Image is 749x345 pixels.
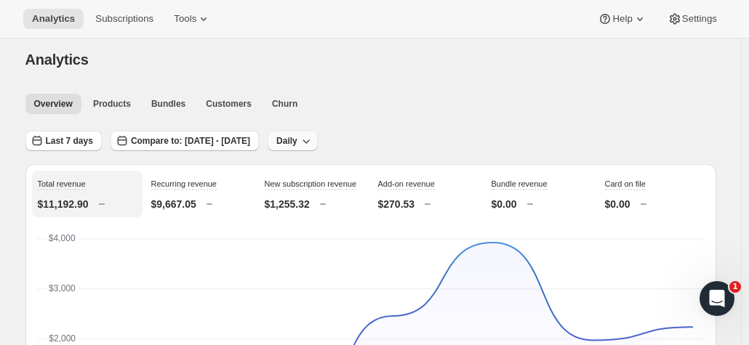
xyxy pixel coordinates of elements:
[95,13,153,25] span: Subscriptions
[32,13,75,25] span: Analytics
[700,281,734,316] iframe: Intercom live chat
[38,197,89,211] p: $11,192.90
[93,98,131,110] span: Products
[25,52,89,68] span: Analytics
[492,179,548,188] span: Bundle revenue
[131,135,250,147] span: Compare to: [DATE] - [DATE]
[605,179,646,188] span: Card on file
[38,179,86,188] span: Total revenue
[659,9,726,29] button: Settings
[589,9,655,29] button: Help
[265,179,357,188] span: New subscription revenue
[206,98,252,110] span: Customers
[46,135,93,147] span: Last 7 days
[48,233,75,243] text: $4,000
[605,197,630,211] p: $0.00
[268,131,318,151] button: Daily
[272,98,297,110] span: Churn
[25,131,102,151] button: Last 7 days
[378,197,415,211] p: $270.53
[165,9,220,29] button: Tools
[174,13,196,25] span: Tools
[151,179,217,188] span: Recurring revenue
[87,9,162,29] button: Subscriptions
[492,197,517,211] p: $0.00
[151,98,185,110] span: Bundles
[729,281,741,293] span: 1
[682,13,717,25] span: Settings
[34,98,73,110] span: Overview
[49,283,76,293] text: $3,000
[276,135,297,147] span: Daily
[151,197,196,211] p: $9,667.05
[265,197,310,211] p: $1,255.32
[49,333,76,344] text: $2,000
[378,179,435,188] span: Add-on revenue
[111,131,259,151] button: Compare to: [DATE] - [DATE]
[23,9,84,29] button: Analytics
[612,13,632,25] span: Help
